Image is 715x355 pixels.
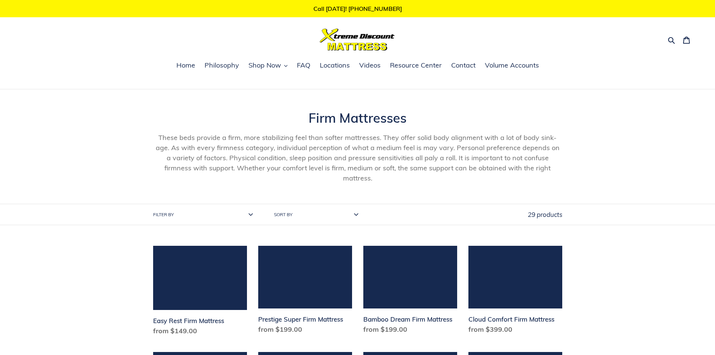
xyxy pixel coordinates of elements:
a: Contact [447,60,479,71]
a: Videos [355,60,384,71]
label: Filter by [153,211,174,218]
a: Home [173,60,199,71]
span: Philosophy [205,61,239,70]
span: Firm Mattresses [309,110,406,126]
button: Shop Now [245,60,291,71]
span: Home [176,61,195,70]
label: Sort by [274,211,292,218]
a: FAQ [293,60,314,71]
a: Bamboo Dream Firm Mattress [363,246,457,337]
span: Contact [451,61,476,70]
a: Prestige Super Firm Mattress [258,246,352,337]
a: Easy Rest Firm Mattress [153,246,247,339]
a: Philosophy [201,60,243,71]
span: Shop Now [248,61,281,70]
span: 29 products [528,211,562,218]
span: Locations [320,61,350,70]
a: Volume Accounts [481,60,543,71]
a: Cloud Comfort Firm Mattress [468,246,562,337]
span: Videos [359,61,381,70]
a: Resource Center [386,60,446,71]
span: These beds provide a firm, more stabilizing feel than softer mattresses. They offer solid body al... [156,133,560,182]
span: Volume Accounts [485,61,539,70]
span: FAQ [297,61,310,70]
img: Xtreme Discount Mattress [320,29,395,51]
span: Resource Center [390,61,442,70]
a: Locations [316,60,354,71]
